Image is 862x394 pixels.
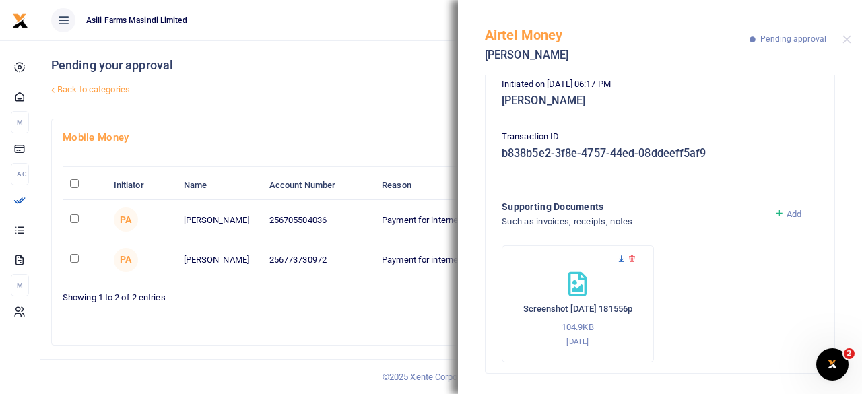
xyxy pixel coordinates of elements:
h5: [PERSON_NAME] [485,48,750,62]
td: 256705504036 [262,200,374,240]
li: M [11,274,29,296]
h4: Supporting Documents [502,199,764,214]
li: M [11,111,29,133]
div: Showing 1 to 2 of 2 entries [63,284,446,304]
span: Pricillah Ankunda [114,207,138,232]
h4: Such as invoices, receipts, notes [502,214,764,229]
p: Initiated on [DATE] 06:17 PM [502,77,818,92]
button: Close [842,35,851,44]
span: Pending approval [760,34,826,44]
div: Screenshot 2025-10-06 181556p [502,245,654,362]
h4: Mobile Money [63,130,840,145]
th: Reason: activate to sort column ascending [374,171,594,200]
p: 104.9KB [516,321,640,335]
span: 2 [844,348,855,359]
h4: Pending your approval [51,58,581,73]
span: Asili Farms Masindi Limited [81,14,193,26]
td: [PERSON_NAME] [176,200,261,240]
td: 256773730972 [262,240,374,280]
a: Back to categories [48,78,581,101]
img: logo-small [12,13,28,29]
span: Pricillah Ankunda [114,248,138,272]
p: Transaction ID [502,130,818,144]
h5: Airtel Money [485,27,750,43]
span: Add [787,209,801,219]
h6: Screenshot [DATE] 181556p [516,304,640,315]
iframe: Intercom live chat [816,348,849,381]
th: Name: activate to sort column ascending [176,171,261,200]
td: [PERSON_NAME] [176,240,261,280]
h5: [PERSON_NAME] [502,94,818,108]
small: [DATE] [566,337,589,346]
li: Ac [11,163,29,185]
h5: b838b5e2-3f8e-4757-44ed-08ddeeff5af9 [502,147,818,160]
th: Initiator: activate to sort column ascending [106,171,176,200]
td: Payment for internet for [PERSON_NAME] [374,240,594,280]
th: Account Number: activate to sort column ascending [262,171,374,200]
a: logo-small logo-large logo-large [12,15,28,25]
th: : activate to sort column descending [63,171,106,200]
td: Payment for internet for [PERSON_NAME] [374,200,594,240]
a: Add [774,209,802,219]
